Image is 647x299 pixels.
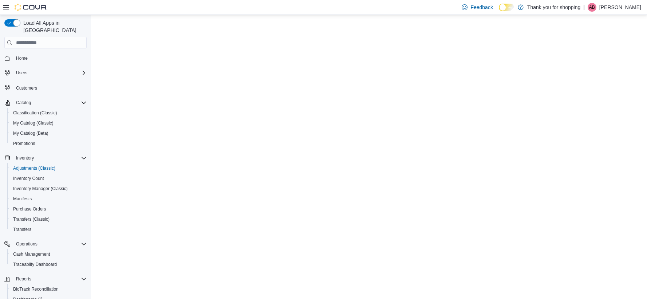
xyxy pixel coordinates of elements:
[10,225,34,234] a: Transfers
[7,128,90,138] button: My Catalog (Beta)
[10,119,87,127] span: My Catalog (Classic)
[7,259,90,270] button: Traceabilty Dashboard
[10,250,53,259] a: Cash Management
[10,285,87,294] span: BioTrack Reconciliation
[10,250,87,259] span: Cash Management
[13,206,46,212] span: Purchase Orders
[13,275,87,283] span: Reports
[13,98,34,107] button: Catalog
[7,184,90,194] button: Inventory Manager (Classic)
[10,139,38,148] a: Promotions
[16,70,27,76] span: Users
[13,120,54,126] span: My Catalog (Classic)
[7,284,90,294] button: BioTrack Reconciliation
[10,194,87,203] span: Manifests
[599,3,641,12] p: [PERSON_NAME]
[10,119,56,127] a: My Catalog (Classic)
[10,109,60,117] a: Classification (Classic)
[10,205,49,213] a: Purchase Orders
[16,276,31,282] span: Reports
[13,275,34,283] button: Reports
[13,154,87,162] span: Inventory
[13,54,31,63] a: Home
[7,194,90,204] button: Manifests
[16,155,34,161] span: Inventory
[7,118,90,128] button: My Catalog (Classic)
[15,4,47,11] img: Cova
[16,85,37,91] span: Customers
[16,55,28,61] span: Home
[13,54,87,63] span: Home
[13,286,59,292] span: BioTrack Reconciliation
[10,184,87,193] span: Inventory Manager (Classic)
[13,196,32,202] span: Manifests
[10,260,60,269] a: Traceabilty Dashboard
[10,109,87,117] span: Classification (Classic)
[10,184,71,193] a: Inventory Manager (Classic)
[7,249,90,259] button: Cash Management
[13,251,50,257] span: Cash Management
[10,129,87,138] span: My Catalog (Beta)
[1,82,90,93] button: Customers
[583,3,585,12] p: |
[1,98,90,108] button: Catalog
[499,4,514,11] input: Dark Mode
[1,53,90,63] button: Home
[13,186,68,192] span: Inventory Manager (Classic)
[7,108,90,118] button: Classification (Classic)
[20,19,87,34] span: Load All Apps in [GEOGRAPHIC_DATA]
[13,130,48,136] span: My Catalog (Beta)
[10,174,87,183] span: Inventory Count
[1,239,90,249] button: Operations
[13,141,35,146] span: Promotions
[10,139,87,148] span: Promotions
[13,240,87,248] span: Operations
[13,227,31,232] span: Transfers
[13,83,87,92] span: Customers
[13,216,50,222] span: Transfers (Classic)
[16,241,38,247] span: Operations
[10,129,51,138] a: My Catalog (Beta)
[527,3,580,12] p: Thank you for shopping
[10,215,87,224] span: Transfers (Classic)
[10,215,52,224] a: Transfers (Classic)
[7,224,90,235] button: Transfers
[7,173,90,184] button: Inventory Count
[13,84,40,93] a: Customers
[1,153,90,163] button: Inventory
[10,225,87,234] span: Transfers
[13,68,30,77] button: Users
[10,260,87,269] span: Traceabilty Dashboard
[10,164,58,173] a: Adjustments (Classic)
[13,165,55,171] span: Adjustments (Classic)
[470,4,493,11] span: Feedback
[589,3,595,12] span: AB
[13,154,37,162] button: Inventory
[13,98,87,107] span: Catalog
[10,164,87,173] span: Adjustments (Classic)
[13,176,44,181] span: Inventory Count
[1,68,90,78] button: Users
[13,240,40,248] button: Operations
[13,110,57,116] span: Classification (Classic)
[10,194,35,203] a: Manifests
[13,261,57,267] span: Traceabilty Dashboard
[16,100,31,106] span: Catalog
[10,285,62,294] a: BioTrack Reconciliation
[1,274,90,284] button: Reports
[588,3,596,12] div: Ariana Brown
[7,163,90,173] button: Adjustments (Classic)
[7,214,90,224] button: Transfers (Classic)
[7,204,90,214] button: Purchase Orders
[10,205,87,213] span: Purchase Orders
[13,68,87,77] span: Users
[10,174,47,183] a: Inventory Count
[7,138,90,149] button: Promotions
